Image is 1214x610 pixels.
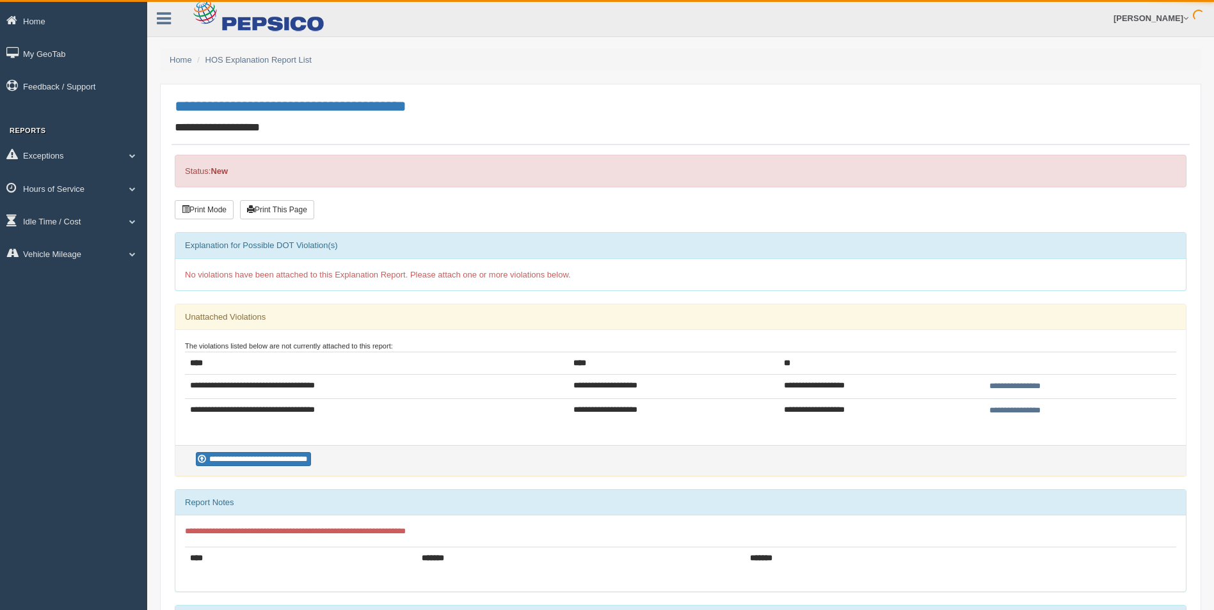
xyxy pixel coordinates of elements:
div: Report Notes [175,490,1186,515]
span: No violations have been attached to this Explanation Report. Please attach one or more violations... [185,270,571,279]
div: Status: [175,155,1186,187]
button: Print This Page [240,200,314,219]
div: Unattached Violations [175,304,1186,330]
div: Explanation for Possible DOT Violation(s) [175,233,1186,258]
a: HOS Explanation Report List [205,55,312,65]
strong: New [211,166,228,176]
a: Home [170,55,192,65]
small: The violations listed below are not currently attached to this report: [185,342,393,350]
button: Print Mode [175,200,234,219]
